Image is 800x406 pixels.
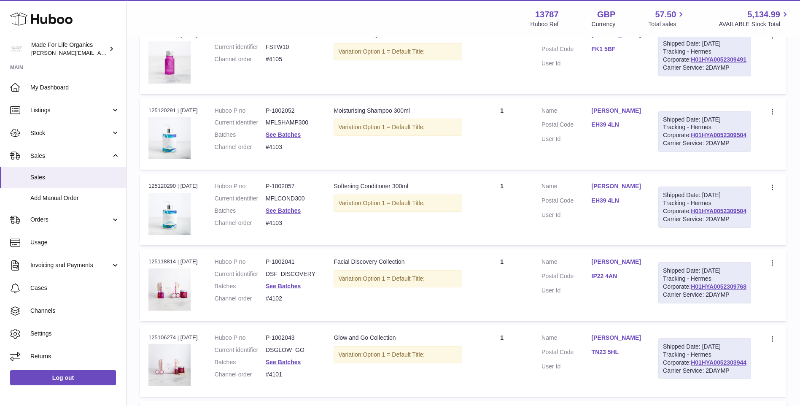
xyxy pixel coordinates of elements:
span: Option 1 = Default Title; [363,275,425,282]
a: [PERSON_NAME] [592,258,641,266]
dt: Name [541,182,591,192]
a: H01HYA0052309768 [691,283,746,290]
td: 1 [471,325,533,397]
div: Tracking - Hermes Corporate: [658,111,751,152]
div: Carrier Service: 2DAYMP [663,139,746,147]
dt: Batches [215,282,266,290]
span: Option 1 = Default Title; [363,200,425,206]
span: Total sales [648,20,686,28]
dt: Current identifier [215,43,266,51]
a: [PERSON_NAME] [592,107,641,115]
span: [PERSON_NAME][EMAIL_ADDRESS][PERSON_NAME][DOMAIN_NAME] [31,49,214,56]
dd: FSTW10 [266,43,317,51]
dt: Batches [215,131,266,139]
a: Log out [10,370,116,385]
div: Shipped Date: [DATE] [663,40,746,48]
div: Moisturising Shampoo 300ml [334,107,462,115]
span: Cases [30,284,120,292]
dt: Current identifier [215,346,266,354]
dd: #4101 [266,371,317,379]
dt: User Id [541,60,591,68]
dd: #4103 [266,219,317,227]
a: [PERSON_NAME] [592,182,641,190]
a: H01HYA0052309504 [691,132,746,138]
div: 125120291 | [DATE] [148,107,198,114]
span: Returns [30,352,120,360]
dt: Huboo P no [215,182,266,190]
td: 1 [471,249,533,321]
div: Carrier Service: 2DAYMP [663,64,746,72]
dd: #4103 [266,143,317,151]
div: Huboo Ref [531,20,559,28]
dt: Current identifier [215,270,266,278]
a: H01HYA0052309504 [691,208,746,214]
div: Facial Discovery Collection [334,258,462,266]
dt: User Id [541,211,591,219]
div: Variation: [334,119,462,136]
dd: MFLSHAMP300 [266,119,317,127]
dd: P-1002052 [266,107,317,115]
div: Variation: [334,195,462,212]
a: 5,134.99 AVAILABLE Stock Total [719,9,790,28]
dt: Current identifier [215,119,266,127]
dt: Channel order [215,219,266,227]
a: H01HYA0052303944 [691,359,746,366]
dt: User Id [541,287,591,295]
span: My Dashboard [30,84,120,92]
div: Currency [592,20,616,28]
div: Shipped Date: [DATE] [663,343,746,351]
span: Channels [30,307,120,315]
span: Settings [30,330,120,338]
a: EH39 4LN [592,197,641,205]
dd: #4102 [266,295,317,303]
a: See Batches [266,207,301,214]
dt: User Id [541,363,591,371]
dt: Batches [215,358,266,366]
span: Listings [30,106,111,114]
span: Sales [30,173,120,181]
img: geoff.winwood@madeforlifeorganics.com [10,43,23,55]
div: Carrier Service: 2DAYMP [663,215,746,223]
div: Shipped Date: [DATE] [663,267,746,275]
a: H01HYA0052309491 [691,56,746,63]
strong: 13787 [535,9,559,20]
dt: Huboo P no [215,107,266,115]
dt: Huboo P no [215,258,266,266]
span: Add Manual Order [30,194,120,202]
div: Softening Conditioner 300ml [334,182,462,190]
a: EH39 4LN [592,121,641,129]
td: 1 [471,174,533,245]
img: made-for-life-organics-conditioner-mflconditioner-1_22e6a83e-1c3f-4724-ac68-2da872f973d9.jpg [148,193,191,235]
div: Carrier Service: 2DAYMP [663,367,746,375]
dt: Postal Code [541,45,591,55]
dt: Name [541,107,591,117]
dt: Postal Code [541,348,591,358]
div: Glow and Go Collection [334,334,462,342]
strong: GBP [597,9,615,20]
span: Option 1 = Default Title; [363,124,425,130]
dt: Name [541,334,591,344]
dd: MFLCOND300 [266,195,317,203]
a: [PERSON_NAME] [592,334,641,342]
a: See Batches [266,131,301,138]
a: See Batches [266,359,301,365]
span: 5,134.99 [747,9,780,20]
dt: Name [541,258,591,268]
div: Tracking - Hermes Corporate: [658,338,751,379]
span: Invoicing and Payments [30,261,111,269]
span: Option 1 = Default Title; [363,48,425,55]
dt: Channel order [215,143,266,151]
span: Stock [30,129,111,137]
div: Tracking - Hermes Corporate: [658,262,751,303]
div: Made For Life Organics [31,41,107,57]
dt: Current identifier [215,195,266,203]
dt: Postal Code [541,272,591,282]
dd: DSF_DISCOVERY [266,270,317,278]
span: Orders [30,216,111,224]
dd: P-1002057 [266,182,317,190]
dt: Channel order [215,371,266,379]
span: 57.50 [655,9,676,20]
a: TN23 5HL [592,348,641,356]
div: Shipped Date: [DATE] [663,191,746,199]
dd: P-1002041 [266,258,317,266]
